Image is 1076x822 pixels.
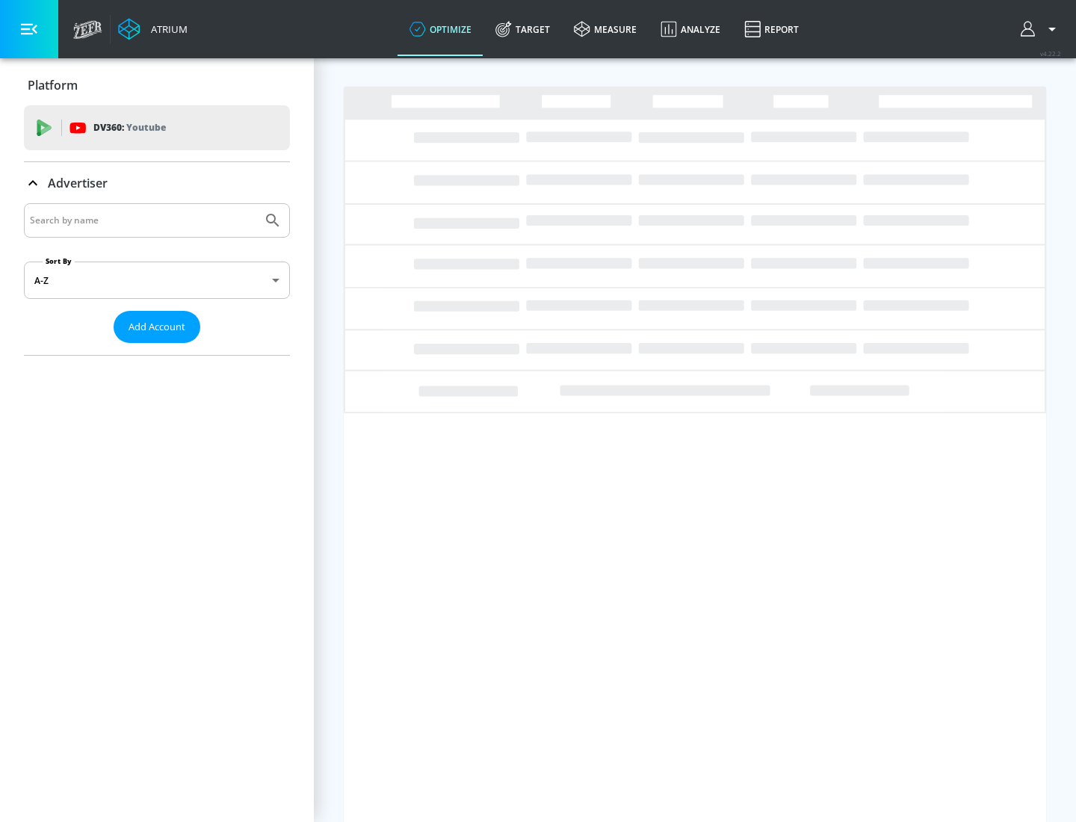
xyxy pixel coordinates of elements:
div: Platform [24,64,290,106]
button: Add Account [114,311,200,343]
a: Report [732,2,811,56]
div: Advertiser [24,203,290,355]
span: Add Account [129,318,185,336]
a: Analyze [649,2,732,56]
label: Sort By [43,256,75,266]
p: Youtube [126,120,166,135]
div: A-Z [24,262,290,299]
a: Atrium [118,18,188,40]
nav: list of Advertiser [24,343,290,355]
div: Advertiser [24,162,290,204]
input: Search by name [30,211,256,230]
div: Atrium [145,22,188,36]
a: optimize [398,2,483,56]
p: DV360: [93,120,166,136]
div: DV360: Youtube [24,105,290,150]
p: Advertiser [48,175,108,191]
p: Platform [28,77,78,93]
a: Target [483,2,562,56]
span: v 4.22.2 [1040,49,1061,58]
a: measure [562,2,649,56]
